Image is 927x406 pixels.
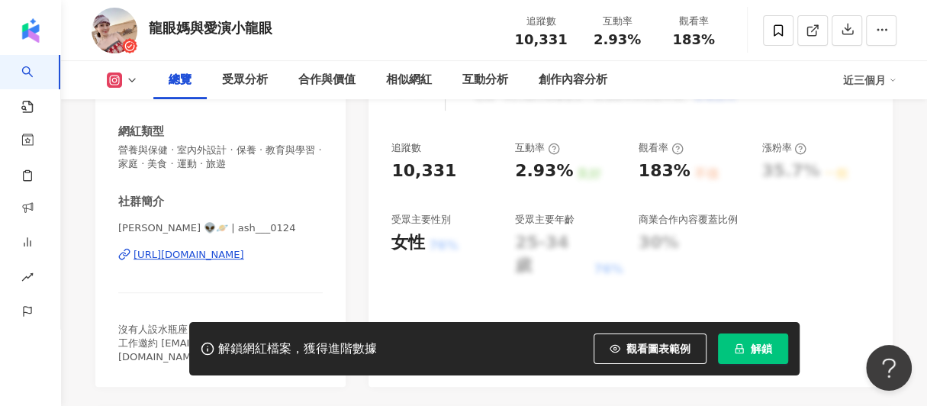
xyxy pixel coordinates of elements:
span: 10,331 [514,31,567,47]
div: 互動率 [515,141,560,155]
span: 2.93% [594,32,641,47]
div: 龍眼媽與愛演小龍眼 [149,18,272,37]
button: 觀看圖表範例 [594,333,707,364]
div: 女性 [391,231,425,255]
div: 網紅類型 [118,124,164,140]
div: 觀看率 [639,141,684,155]
div: 受眾主要性別 [391,213,451,227]
div: 2.93% [515,159,573,183]
div: 追蹤數 [512,14,570,29]
a: [URL][DOMAIN_NAME] [118,248,323,262]
div: 合作與價值 [298,71,356,89]
div: 總覽 [169,71,192,89]
span: 營養與保健 · 室內外設計 · 保養 · 教育與學習 · 家庭 · 美食 · 運動 · 旅遊 [118,143,323,171]
button: 解鎖 [718,333,788,364]
div: 社群簡介 [118,194,164,210]
img: logo icon [18,18,43,43]
img: KOL Avatar [92,8,137,53]
span: rise [21,262,34,296]
div: 追蹤數 [391,141,421,155]
div: 183% [639,159,690,183]
div: 商業合作內容覆蓋比例 [639,213,738,227]
div: [URL][DOMAIN_NAME] [134,248,244,262]
div: 相似網紅 [386,71,432,89]
div: 互動率 [588,14,646,29]
div: 創作內容分析 [539,71,607,89]
div: 近三個月 [843,68,896,92]
div: 互動分析 [462,71,508,89]
div: 漲粉率 [761,141,806,155]
span: lock [734,343,745,354]
span: [PERSON_NAME] 👽🪐 | ash___0124 [118,221,323,235]
div: 解鎖網紅檔案，獲得進階數據 [218,341,377,357]
div: 受眾分析 [222,71,268,89]
span: 觀看圖表範例 [626,343,690,355]
span: 解鎖 [751,343,772,355]
span: 183% [672,32,715,47]
div: 受眾主要年齡 [515,213,575,227]
div: 10,331 [391,159,456,183]
a: search [21,55,52,114]
div: 觀看率 [665,14,723,29]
